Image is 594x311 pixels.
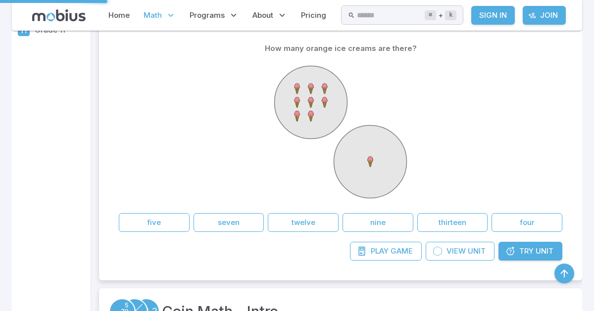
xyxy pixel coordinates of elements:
[425,10,436,20] kbd: ⌘
[446,246,466,257] span: View
[252,10,273,21] span: About
[105,4,133,27] a: Home
[391,246,413,257] span: Game
[417,213,488,232] button: thirteen
[350,242,422,261] a: PlayGame
[523,6,566,25] a: Join
[468,246,486,257] span: Unit
[426,242,495,261] a: ViewUnit
[471,6,514,25] a: Sign In
[119,213,190,232] button: five
[265,43,417,54] p: How many orange ice creams are there?
[371,246,389,257] span: Play
[298,4,329,27] a: Pricing
[190,10,225,21] span: Programs
[498,242,562,261] a: TryUnit
[343,213,413,232] button: nine
[425,9,456,21] div: +
[536,246,553,257] span: Unit
[519,246,534,257] span: Try
[144,10,162,21] span: Math
[268,213,339,232] button: twelve
[194,213,264,232] button: seven
[492,213,562,232] button: four
[445,10,456,20] kbd: k
[12,20,91,40] a: Grade 11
